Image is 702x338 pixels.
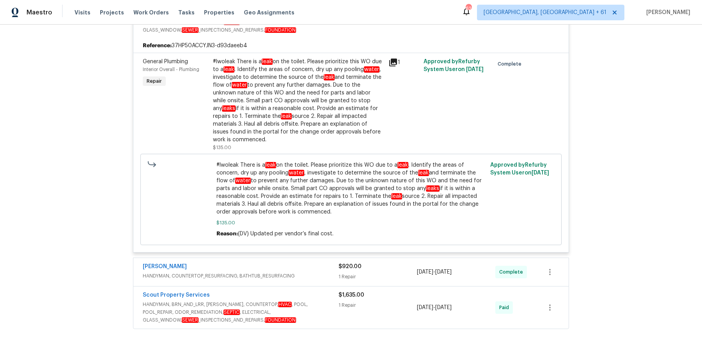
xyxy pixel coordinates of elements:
em: SEWER [182,317,199,323]
span: Maestro [27,9,52,16]
span: Properties [204,9,234,16]
em: FOUNDATION [265,317,296,323]
span: (DV) Updated per vendor’s final cost. [238,231,333,237]
span: [DATE] [417,269,433,275]
em: water [289,170,304,176]
em: HVAC [278,302,292,307]
span: Interior Overall - Plumbing [143,67,199,72]
em: leak [324,74,335,80]
span: - [417,268,452,276]
span: Tasks [178,10,195,15]
span: Visits [74,9,90,16]
span: [DATE] [417,305,433,310]
span: Complete [498,60,525,68]
span: Approved by Refurby System User on [424,59,484,72]
span: $920.00 [339,264,362,269]
em: leak [223,66,234,73]
span: [DATE] [435,269,452,275]
span: Complete [499,268,526,276]
span: Reason: [216,231,238,237]
span: [PERSON_NAME] [643,9,690,16]
span: [GEOGRAPHIC_DATA], [GEOGRAPHIC_DATA] + 61 [484,9,606,16]
span: #lwoleak There is a on the toilet. Please prioritize this WO due to a . Identify the areas of con... [216,161,486,216]
em: leak [397,162,408,168]
div: 1 Repair [339,301,417,309]
span: Paid [499,304,512,311]
em: SEWER [182,27,199,33]
div: #lwoleak There is a on the toilet. Please prioritize this WO due to a . Identify the areas of con... [213,58,384,144]
b: Reference: [143,42,172,50]
div: 37HP50ACCYJN3-d93daeeb4 [133,39,569,53]
em: SEPTIC [223,310,240,315]
span: Approved by Refurby System User on [490,162,549,176]
span: Geo Assignments [244,9,294,16]
em: leak [281,113,292,119]
em: leaks [426,185,440,192]
span: [DATE] [435,305,452,310]
em: water [232,82,247,88]
span: [DATE] [532,170,549,176]
span: General Plumbing [143,59,188,64]
em: leak [418,170,429,176]
em: FOUNDATION [265,27,296,33]
em: leaks [222,105,236,112]
em: leak [391,193,402,199]
em: leak [262,59,273,65]
em: water [364,66,379,73]
em: leak [265,162,276,168]
span: [DATE] [466,67,484,72]
a: Scout Property Services [143,292,210,298]
span: Projects [100,9,124,16]
div: 626 [466,5,471,12]
span: HANDYMAN, COUNTERTOP_RESURFACING, BATHTUB_RESURFACING [143,272,339,280]
span: HANDYMAN, BRN_AND_LRR, [PERSON_NAME], COUNTERTOP, , POOL, POOL_REPAIR, ODOR_REMEDIATION, , ELECTR... [143,301,339,324]
div: 1 Repair [339,273,417,281]
span: Repair [144,77,165,85]
div: 1 [388,58,419,67]
span: $135.00 [213,145,231,150]
span: Work Orders [133,9,169,16]
span: $135.00 [216,219,486,227]
span: - [417,304,452,311]
a: [PERSON_NAME] [143,264,187,269]
span: $1,635.00 [339,292,364,298]
em: water [235,178,251,184]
